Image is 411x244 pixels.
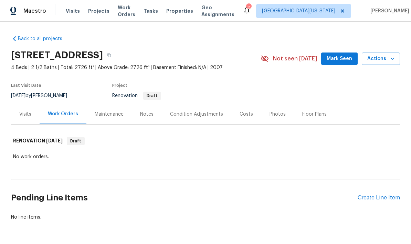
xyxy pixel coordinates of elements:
[302,111,327,118] div: Floor Plans
[240,111,253,118] div: Costs
[11,83,41,88] span: Last Visit Date
[66,8,80,14] span: Visits
[13,137,63,145] h6: RENOVATION
[368,8,409,14] span: [PERSON_NAME]
[144,9,158,13] span: Tasks
[67,138,84,144] span: Draft
[112,93,161,98] span: Renovation
[201,4,234,18] span: Geo Assignments
[118,4,135,18] span: Work Orders
[11,214,400,221] div: No line items.
[358,195,400,201] div: Create Line Item
[144,94,160,98] span: Draft
[95,111,124,118] div: Maintenance
[88,8,109,14] span: Projects
[270,111,286,118] div: Photos
[246,4,251,11] div: 2
[19,111,31,118] div: Visits
[11,52,103,59] h2: [STREET_ADDRESS]
[262,8,335,14] span: [GEOGRAPHIC_DATA][US_STATE]
[327,55,352,63] span: Mark Seen
[140,111,154,118] div: Notes
[48,111,78,117] div: Work Orders
[362,53,400,65] button: Actions
[11,182,358,214] h2: Pending Line Items
[166,8,193,14] span: Properties
[112,83,127,88] span: Project
[23,8,46,14] span: Maestro
[273,55,317,62] span: Not seen [DATE]
[11,92,75,100] div: by [PERSON_NAME]
[13,153,398,160] div: No work orders.
[11,130,400,152] div: RENOVATION [DATE]Draft
[103,49,115,61] button: Copy Address
[11,35,77,42] a: Back to all projects
[11,64,261,71] span: 4 Beds | 2 1/2 Baths | Total: 2726 ft² | Above Grade: 2726 ft² | Basement Finished: N/A | 2007
[170,111,223,118] div: Condition Adjustments
[367,55,394,63] span: Actions
[46,138,63,143] span: [DATE]
[321,53,358,65] button: Mark Seen
[11,93,25,98] span: [DATE]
